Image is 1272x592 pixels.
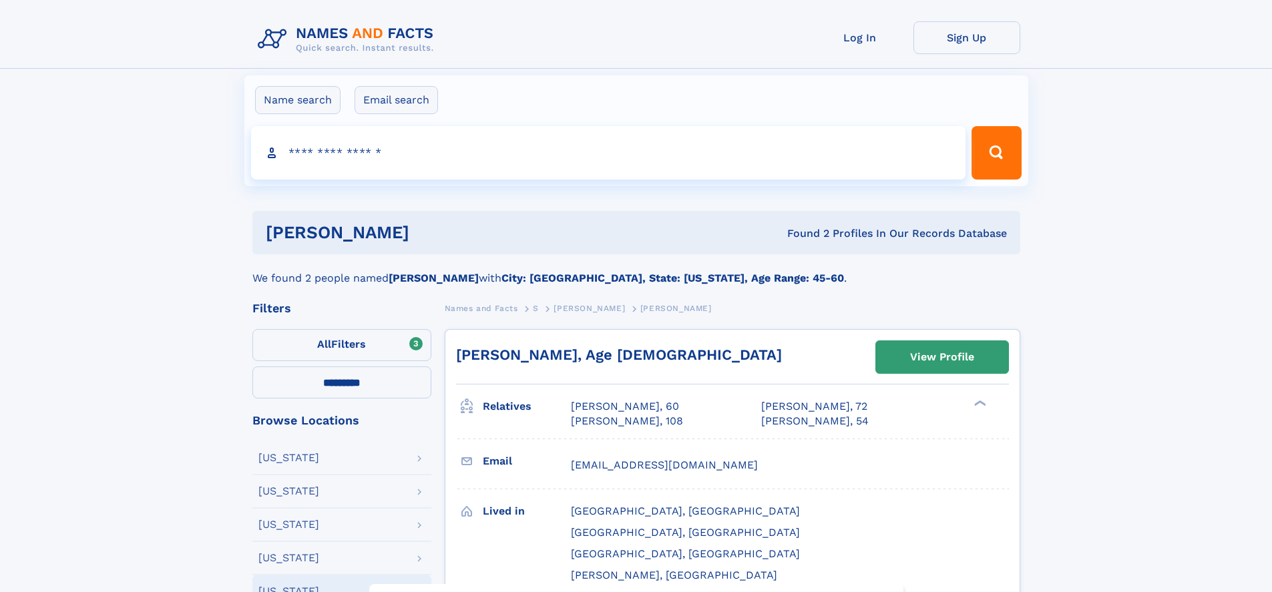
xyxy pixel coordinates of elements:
[533,300,539,316] a: S
[255,86,341,114] label: Name search
[876,341,1008,373] a: View Profile
[258,553,319,563] div: [US_STATE]
[554,300,625,316] a: [PERSON_NAME]
[571,505,800,517] span: [GEOGRAPHIC_DATA], [GEOGRAPHIC_DATA]
[266,224,598,241] h1: [PERSON_NAME]
[258,453,319,463] div: [US_STATE]
[445,300,518,316] a: Names and Facts
[554,304,625,313] span: [PERSON_NAME]
[456,346,782,363] a: [PERSON_NAME], Age [DEMOGRAPHIC_DATA]
[571,547,800,560] span: [GEOGRAPHIC_DATA], [GEOGRAPHIC_DATA]
[533,304,539,313] span: S
[258,486,319,497] div: [US_STATE]
[501,272,844,284] b: City: [GEOGRAPHIC_DATA], State: [US_STATE], Age Range: 45-60
[252,414,431,426] div: Browse Locations
[355,86,438,114] label: Email search
[571,399,679,414] a: [PERSON_NAME], 60
[252,21,445,57] img: Logo Names and Facts
[971,399,987,408] div: ❯
[910,342,974,372] div: View Profile
[251,126,966,180] input: search input
[571,526,800,539] span: [GEOGRAPHIC_DATA], [GEOGRAPHIC_DATA]
[252,254,1020,286] div: We found 2 people named with .
[252,329,431,361] label: Filters
[389,272,479,284] b: [PERSON_NAME]
[483,395,571,418] h3: Relatives
[913,21,1020,54] a: Sign Up
[571,414,683,428] a: [PERSON_NAME], 108
[571,569,777,581] span: [PERSON_NAME], [GEOGRAPHIC_DATA]
[483,450,571,473] h3: Email
[317,338,331,350] span: All
[252,302,431,314] div: Filters
[483,500,571,523] h3: Lived in
[761,399,867,414] a: [PERSON_NAME], 72
[258,519,319,530] div: [US_STATE]
[640,304,712,313] span: [PERSON_NAME]
[972,126,1021,180] button: Search Button
[807,21,913,54] a: Log In
[761,414,869,428] a: [PERSON_NAME], 54
[571,459,758,471] span: [EMAIL_ADDRESS][DOMAIN_NAME]
[598,226,1007,241] div: Found 2 Profiles In Our Records Database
